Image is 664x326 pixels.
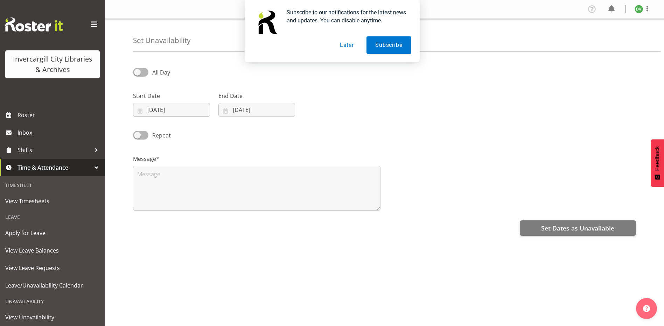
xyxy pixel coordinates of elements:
[18,162,91,173] span: Time & Attendance
[331,36,363,54] button: Later
[253,8,281,36] img: notification icon
[643,305,650,312] img: help-xxl-2.png
[654,146,660,171] span: Feedback
[218,103,295,117] input: Click to select...
[2,224,103,242] a: Apply for Leave
[18,127,102,138] span: Inbox
[12,54,93,75] div: Invercargill City Libraries & Archives
[18,110,102,120] span: Roster
[651,139,664,187] button: Feedback - Show survey
[2,277,103,294] a: Leave/Unavailability Calendar
[133,92,210,100] label: Start Date
[2,178,103,192] div: Timesheet
[2,259,103,277] a: View Leave Requests
[133,103,210,117] input: Click to select...
[2,242,103,259] a: View Leave Balances
[5,263,100,273] span: View Leave Requests
[2,192,103,210] a: View Timesheets
[5,245,100,256] span: View Leave Balances
[5,196,100,206] span: View Timesheets
[218,92,295,100] label: End Date
[366,36,411,54] button: Subscribe
[5,312,100,323] span: View Unavailability
[520,220,636,236] button: Set Dates as Unavailable
[281,8,411,24] div: Subscribe to our notifications for the latest news and updates. You can disable anytime.
[133,155,380,163] label: Message*
[18,145,91,155] span: Shifts
[5,280,100,291] span: Leave/Unavailability Calendar
[5,228,100,238] span: Apply for Leave
[2,294,103,309] div: Unavailability
[2,210,103,224] div: Leave
[2,309,103,326] a: View Unavailability
[152,69,170,76] span: All Day
[541,224,614,233] span: Set Dates as Unavailable
[148,131,171,140] span: Repeat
